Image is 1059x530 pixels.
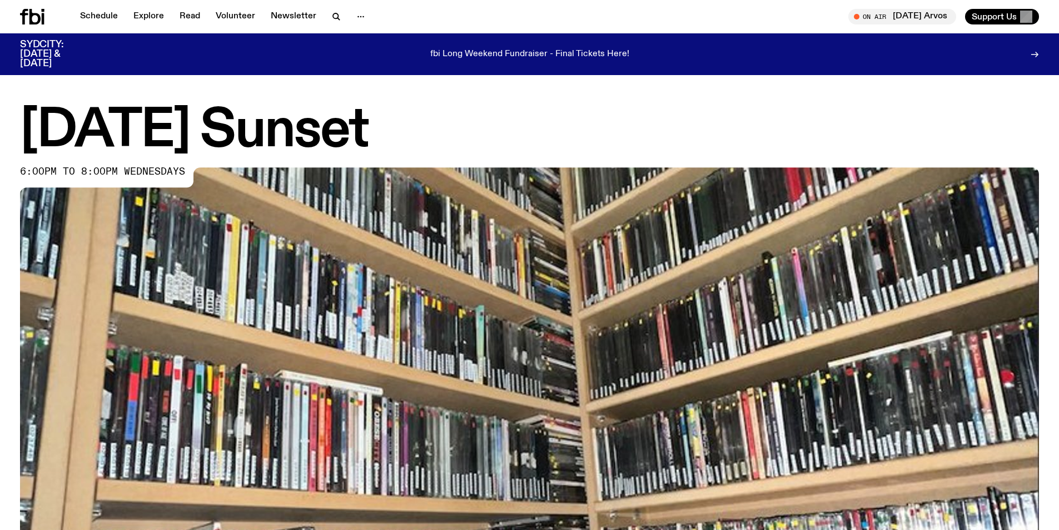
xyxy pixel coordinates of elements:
a: Read [173,9,207,24]
button: Support Us [965,9,1039,24]
h1: [DATE] Sunset [20,106,1039,156]
span: 6:00pm to 8:00pm wednesdays [20,167,185,176]
p: fbi Long Weekend Fundraiser - Final Tickets Here! [430,49,629,60]
a: Explore [127,9,171,24]
h3: SYDCITY: [DATE] & [DATE] [20,40,91,68]
a: Schedule [73,9,125,24]
button: On Air[DATE] Arvos [848,9,956,24]
a: Volunteer [209,9,262,24]
span: Support Us [972,12,1017,22]
a: Newsletter [264,9,323,24]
